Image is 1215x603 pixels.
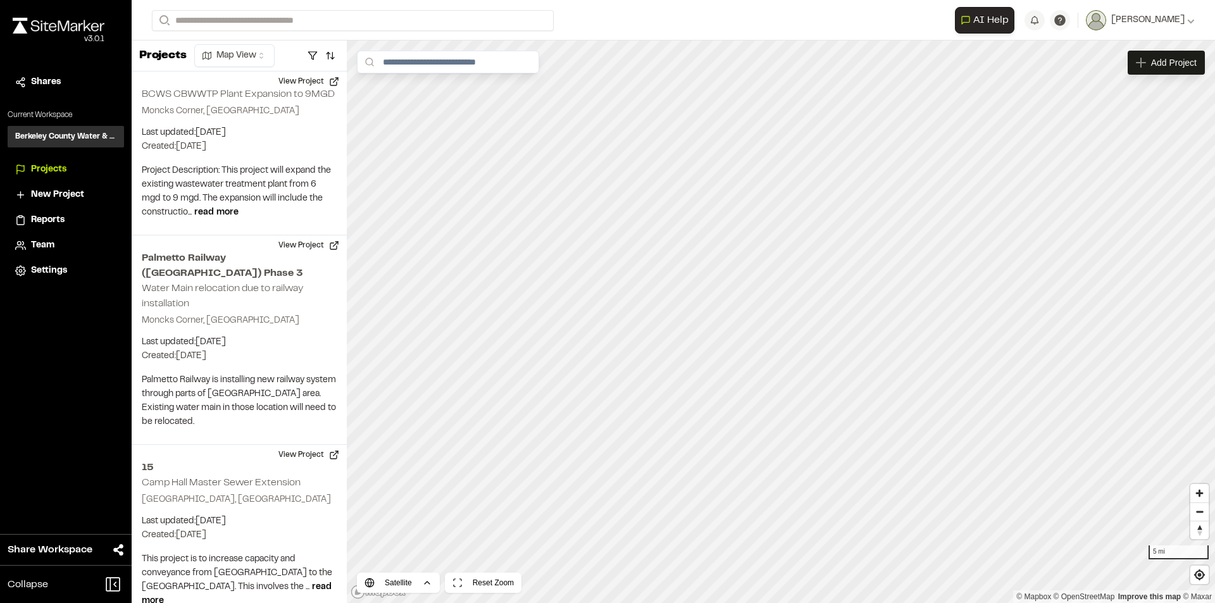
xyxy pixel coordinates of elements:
[1086,10,1195,30] button: [PERSON_NAME]
[142,104,337,118] p: Moncks Corner, [GEOGRAPHIC_DATA]
[142,126,337,140] p: Last updated: [DATE]
[15,264,116,278] a: Settings
[15,213,116,227] a: Reports
[955,7,1014,34] button: Open AI Assistant
[1190,502,1209,521] button: Zoom out
[142,528,337,542] p: Created: [DATE]
[194,209,239,216] span: read more
[31,239,54,252] span: Team
[1190,566,1209,584] button: Find my location
[1190,484,1209,502] button: Zoom in
[357,573,440,593] button: Satellite
[142,478,301,487] h2: Camp Hall Master Sewer Extension
[142,140,337,154] p: Created: [DATE]
[1190,521,1209,539] button: Reset bearing to north
[31,213,65,227] span: Reports
[31,163,66,177] span: Projects
[139,47,187,65] p: Projects
[1111,13,1185,27] span: [PERSON_NAME]
[31,188,84,202] span: New Project
[142,373,337,429] p: Palmetto Railway is installing new railway system through parts of [GEOGRAPHIC_DATA] area. Existi...
[15,131,116,142] h3: Berkeley County Water & Sewer
[13,34,104,45] div: Oh geez...please don't...
[271,445,347,465] button: View Project
[8,542,92,557] span: Share Workspace
[1054,592,1115,601] a: OpenStreetMap
[445,573,521,593] button: Reset Zoom
[1183,592,1212,601] a: Maxar
[15,239,116,252] a: Team
[31,264,67,278] span: Settings
[1086,10,1106,30] img: User
[142,314,337,328] p: Moncks Corner, [GEOGRAPHIC_DATA]
[955,7,1019,34] div: Open AI Assistant
[1016,592,1051,601] a: Mapbox
[142,493,337,507] p: [GEOGRAPHIC_DATA], [GEOGRAPHIC_DATA]
[973,13,1009,28] span: AI Help
[142,284,303,308] h2: Water Main relocation due to railway installation
[142,349,337,363] p: Created: [DATE]
[1118,592,1181,601] a: Map feedback
[152,10,175,31] button: Search
[271,71,347,92] button: View Project
[8,577,48,592] span: Collapse
[142,335,337,349] p: Last updated: [DATE]
[8,109,124,121] p: Current Workspace
[1151,56,1197,69] span: Add Project
[1190,503,1209,521] span: Zoom out
[142,251,337,281] h2: Palmetto Railway ([GEOGRAPHIC_DATA]) Phase 3
[15,163,116,177] a: Projects
[13,18,104,34] img: rebrand.png
[142,514,337,528] p: Last updated: [DATE]
[142,164,337,220] p: Project Description: This project will expand the existing wastewater treatment plant from 6 mgd ...
[15,188,116,202] a: New Project
[271,235,347,256] button: View Project
[31,75,61,89] span: Shares
[15,75,116,89] a: Shares
[1149,545,1209,559] div: 5 mi
[351,585,406,599] a: Mapbox logo
[142,460,337,475] h2: 15
[347,40,1215,603] canvas: Map
[142,90,335,99] h2: BCWS CBWWTP Plant Expansion to 9MGD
